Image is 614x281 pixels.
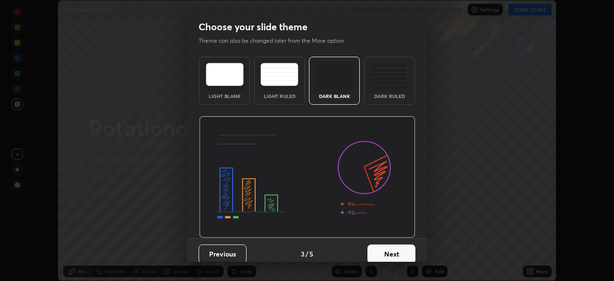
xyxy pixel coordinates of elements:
img: lightRuledTheme.5fabf969.svg [260,63,298,86]
h4: 5 [309,249,313,259]
img: darkRuledTheme.de295e13.svg [370,63,408,86]
h2: Choose your slide theme [199,21,307,33]
button: Previous [199,244,247,264]
img: lightTheme.e5ed3b09.svg [206,63,244,86]
button: Next [367,244,415,264]
img: darkThemeBanner.d06ce4a2.svg [199,116,415,238]
div: Dark Blank [315,94,354,98]
div: Light Blank [205,94,244,98]
img: darkTheme.f0cc69e5.svg [316,63,354,86]
h4: / [306,249,308,259]
div: Dark Ruled [370,94,409,98]
div: Light Ruled [260,94,299,98]
p: Theme can also be changed later from the More option [199,37,354,45]
h4: 3 [301,249,305,259]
